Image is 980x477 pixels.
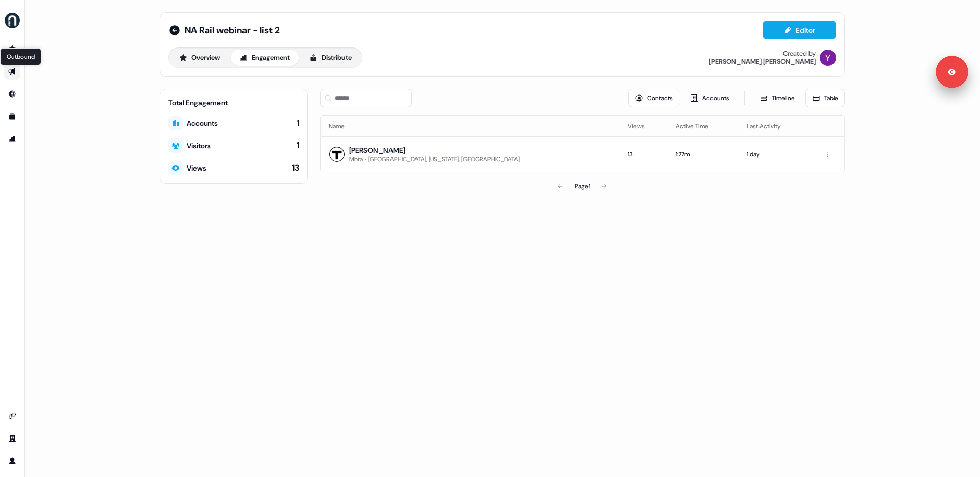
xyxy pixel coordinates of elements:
th: Last Activity [739,116,812,136]
div: Views [187,163,206,173]
a: Go to profile [4,452,20,469]
a: Go to templates [4,108,20,125]
div: 1:27m [676,149,730,159]
div: 13 [628,149,659,159]
div: Created by [783,50,816,58]
button: Timeline [753,89,801,107]
div: Accounts [187,118,218,128]
button: Engagement [231,50,299,66]
div: [PERSON_NAME] [PERSON_NAME] [709,58,816,66]
div: 1 day [747,149,803,159]
a: Go to outbound experience [4,63,20,80]
div: [PERSON_NAME] [349,145,520,155]
div: 1 [297,140,299,151]
button: Accounts [683,89,736,107]
div: Total Engagement [168,98,299,108]
a: Go to attribution [4,131,20,147]
button: Contacts [628,89,679,107]
div: 1 [297,117,299,129]
a: Go to integrations [4,408,20,424]
img: Yuriy [820,50,836,66]
a: Go to Inbound [4,86,20,102]
th: Active Time [668,116,739,136]
span: NA Rail webinar - list 2 [185,24,280,36]
th: Views [620,116,668,136]
button: Table [805,89,845,107]
a: Go to prospects [4,41,20,57]
th: Name [321,116,620,136]
div: Visitors [187,140,211,151]
button: Overview [170,50,229,66]
div: Mbta [349,155,363,163]
a: Editor [763,26,836,37]
button: Distribute [301,50,360,66]
button: Editor [763,21,836,39]
div: 13 [292,162,299,174]
a: Go to team [4,430,20,446]
div: Page 1 [575,181,590,192]
div: [GEOGRAPHIC_DATA], [US_STATE], [GEOGRAPHIC_DATA] [368,155,520,163]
